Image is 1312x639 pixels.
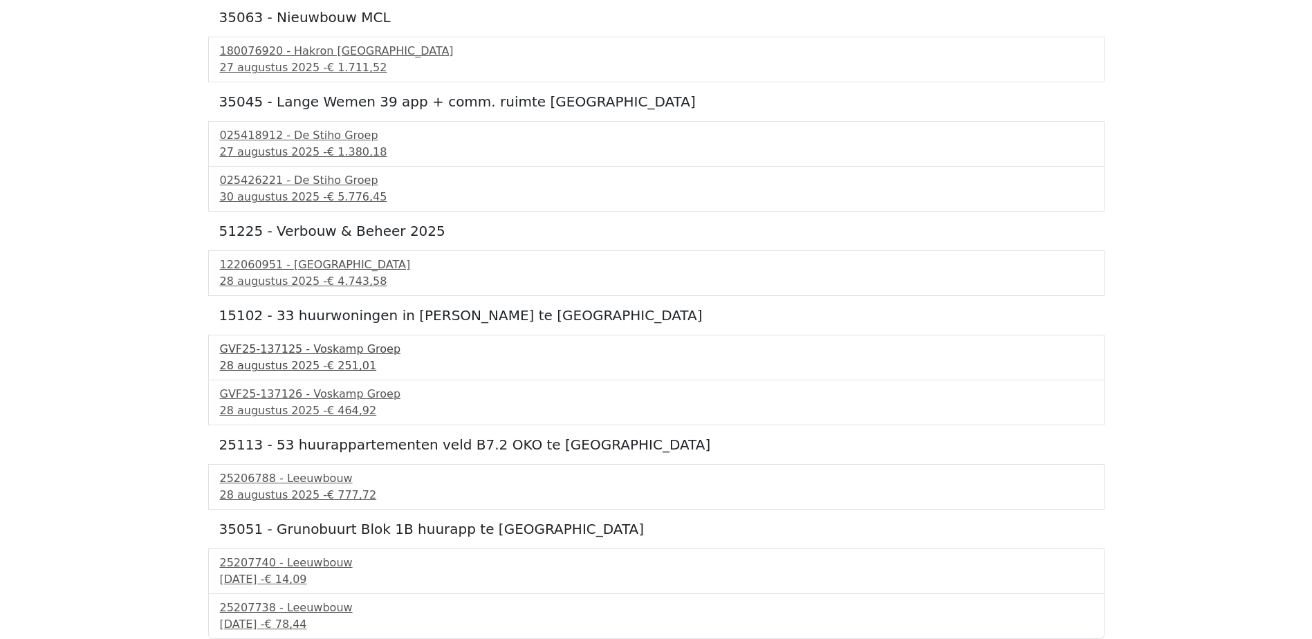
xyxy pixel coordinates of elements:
[264,618,306,631] span: € 78,44
[220,341,1093,358] div: GVF25-137125 - Voskamp Groep
[219,307,1093,324] h5: 15102 - 33 huurwoningen in [PERSON_NAME] te [GEOGRAPHIC_DATA]
[327,488,376,501] span: € 777,72
[220,555,1093,571] div: 25207740 - Leeuwbouw
[220,43,1093,76] a: 180076920 - Hakron [GEOGRAPHIC_DATA]27 augustus 2025 -€ 1.711,52
[220,555,1093,588] a: 25207740 - Leeuwbouw[DATE] -€ 14,09
[220,172,1093,205] a: 025426221 - De Stiho Groep30 augustus 2025 -€ 5.776,45
[327,359,376,372] span: € 251,01
[327,190,387,203] span: € 5.776,45
[327,145,387,158] span: € 1.380,18
[220,127,1093,144] div: 025418912 - De Stiho Groep
[219,521,1093,537] h5: 35051 - Grunobuurt Blok 1B huurapp te [GEOGRAPHIC_DATA]
[220,273,1093,290] div: 28 augustus 2025 -
[220,470,1093,503] a: 25206788 - Leeuwbouw28 augustus 2025 -€ 777,72
[220,616,1093,633] div: [DATE] -
[220,43,1093,59] div: 180076920 - Hakron [GEOGRAPHIC_DATA]
[219,436,1093,453] h5: 25113 - 53 huurappartementen veld B7.2 OKO te [GEOGRAPHIC_DATA]
[220,402,1093,419] div: 28 augustus 2025 -
[220,127,1093,160] a: 025418912 - De Stiho Groep27 augustus 2025 -€ 1.380,18
[220,257,1093,273] div: 122060951 - [GEOGRAPHIC_DATA]
[220,386,1093,402] div: GVF25-137126 - Voskamp Groep
[220,189,1093,205] div: 30 augustus 2025 -
[327,61,387,74] span: € 1.711,52
[220,172,1093,189] div: 025426221 - De Stiho Groep
[220,144,1093,160] div: 27 augustus 2025 -
[220,386,1093,419] a: GVF25-137126 - Voskamp Groep28 augustus 2025 -€ 464,92
[220,341,1093,374] a: GVF25-137125 - Voskamp Groep28 augustus 2025 -€ 251,01
[219,223,1093,239] h5: 51225 - Verbouw & Beheer 2025
[264,573,306,586] span: € 14,09
[220,487,1093,503] div: 28 augustus 2025 -
[220,600,1093,633] a: 25207738 - Leeuwbouw[DATE] -€ 78,44
[220,358,1093,374] div: 28 augustus 2025 -
[220,600,1093,616] div: 25207738 - Leeuwbouw
[327,275,387,288] span: € 4.743,58
[219,93,1093,110] h5: 35045 - Lange Wemen 39 app + comm. ruimte [GEOGRAPHIC_DATA]
[327,404,376,417] span: € 464,92
[220,470,1093,487] div: 25206788 - Leeuwbouw
[219,9,1093,26] h5: 35063 - Nieuwbouw MCL
[220,59,1093,76] div: 27 augustus 2025 -
[220,571,1093,588] div: [DATE] -
[220,257,1093,290] a: 122060951 - [GEOGRAPHIC_DATA]28 augustus 2025 -€ 4.743,58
